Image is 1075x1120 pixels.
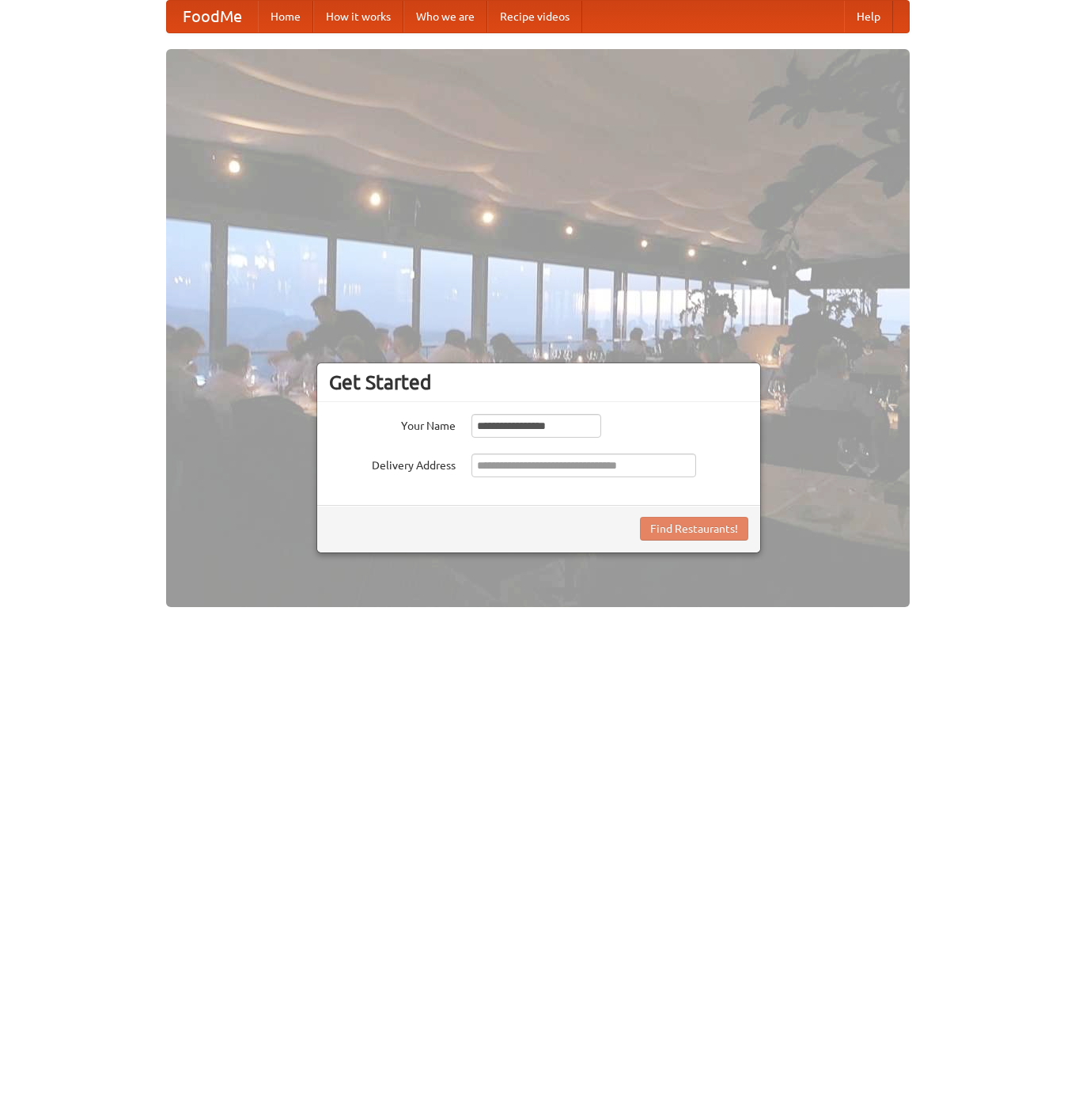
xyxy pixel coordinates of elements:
[487,1,582,32] a: Recipe videos
[640,517,748,541] button: Find Restaurants!
[329,370,748,394] h3: Get Started
[844,1,893,32] a: Help
[403,1,487,32] a: Who we are
[258,1,313,32] a: Home
[329,454,456,473] label: Delivery Address
[167,1,258,32] a: FoodMe
[313,1,403,32] a: How it works
[329,414,456,434] label: Your Name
